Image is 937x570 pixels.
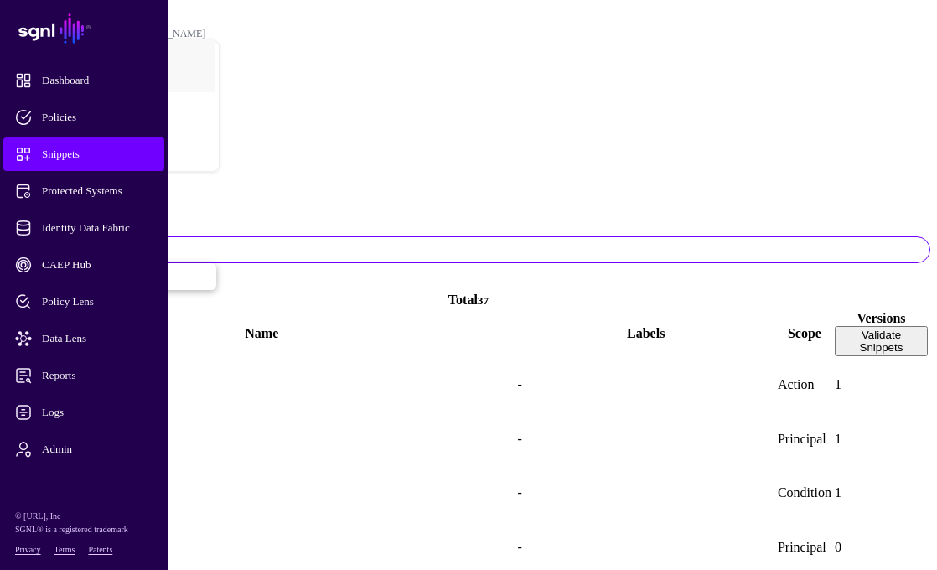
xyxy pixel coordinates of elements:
[835,377,928,392] div: 1
[15,293,179,310] span: Policy Lens
[778,326,831,341] div: Scope
[835,432,928,447] div: 1
[3,322,164,355] a: Data Lens
[777,359,832,412] td: Action
[3,137,164,171] a: Snippets
[54,545,75,554] a: Terms
[835,311,928,326] div: Versions
[3,396,164,429] a: Logs
[15,441,179,458] span: Admin
[88,545,112,554] a: Patents
[835,485,928,500] div: 1
[3,433,164,466] a: Admin
[15,72,179,89] span: Dashboard
[3,285,164,319] a: Policy Lens
[15,256,179,273] span: CAEP Hub
[3,211,164,245] a: Identity Data Fabric
[777,467,832,520] td: Condition
[15,404,179,421] span: Logs
[448,293,478,307] strong: Total
[3,64,164,97] a: Dashboard
[777,412,832,465] td: Principal
[3,101,164,134] a: Policies
[517,326,774,341] div: Labels
[10,10,158,47] a: SGNL
[15,330,179,347] span: Data Lens
[478,294,489,307] small: 37
[15,109,179,126] span: Policies
[15,545,41,554] a: Privacy
[15,146,179,163] span: Snippets
[3,359,164,392] a: Reports
[9,326,514,341] div: Name
[3,174,164,208] a: Protected Systems
[15,367,179,384] span: Reports
[15,510,153,523] p: © [URL], Inc
[3,248,164,282] a: CAEP Hub
[15,523,153,536] p: SGNL® is a registered trademark
[15,220,179,236] span: Identity Data Fabric
[7,197,930,220] h2: Policy Snippets
[516,467,774,520] td: -
[516,359,774,412] td: -
[835,326,928,356] button: Validate Snippets
[15,183,179,199] span: Protected Systems
[516,412,774,465] td: -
